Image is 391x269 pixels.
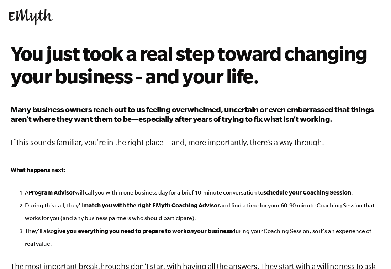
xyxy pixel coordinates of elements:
[11,166,65,173] strong: What happens next:
[83,202,220,208] strong: match you with the right EMyth Coaching Advisor
[78,227,187,234] strong: everything you need to prepare to work
[187,227,194,234] i: on
[25,228,371,247] span: They’ll also during your Coaching Session, so it’s an experience of real value.
[11,42,380,87] h2: You just took a real step toward changing your business - and your life.
[28,189,75,196] strong: Program Advisor
[263,189,351,196] strong: schedule your Coaching Session
[11,105,374,123] span: Many business owners reach out to us feeling overwhelmed, uncertain or even embarrassed that thin...
[355,235,391,269] iframe: Chat Widget
[9,9,53,26] img: EMyth
[25,189,353,196] span: A will call you within one business day for a brief 10-minute conversation to .
[11,136,380,149] p: If this sounds familiar, you're in the right place —and, more importantly, there’s a way through.
[54,227,77,234] strong: give you
[25,202,375,221] span: During this call, they'll and find a time for your 60-90 minute Coaching Session that works for y...
[194,227,232,234] strong: your business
